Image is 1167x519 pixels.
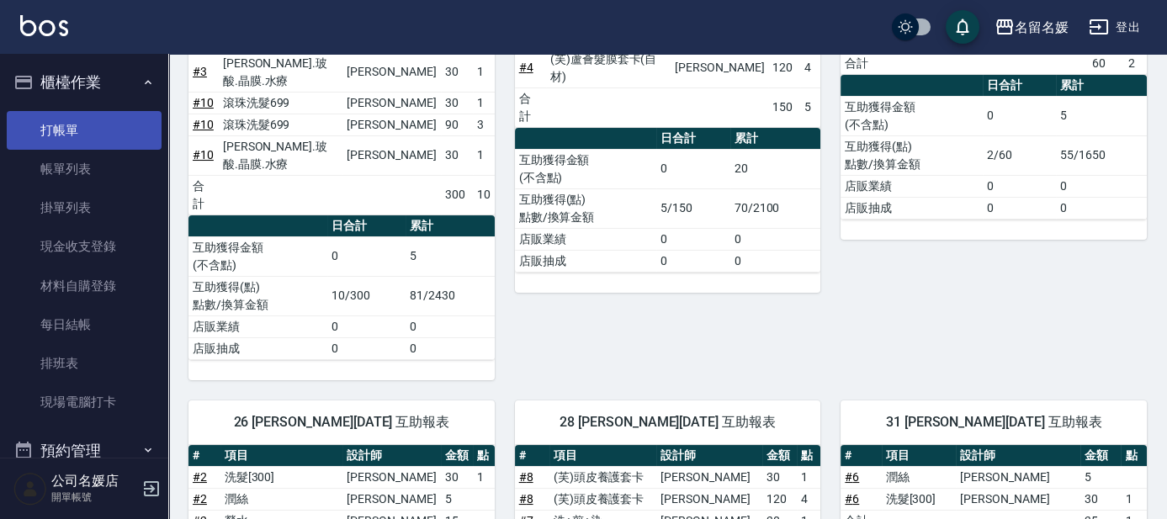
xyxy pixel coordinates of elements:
td: 滾珠洗髮699 [219,114,343,135]
td: 1 [473,92,495,114]
span: 26 [PERSON_NAME][DATE] 互助報表 [209,414,475,431]
td: 0 [327,315,405,337]
td: 洗髮[300] [882,488,957,510]
td: 互助獲得金額 (不含點) [841,96,982,135]
td: 0 [983,197,1057,219]
td: [PERSON_NAME] [956,488,1080,510]
td: 4 [797,488,820,510]
a: 掛單列表 [7,188,162,227]
h5: 公司名媛店 [51,473,137,490]
th: 累計 [1056,75,1147,97]
th: 累計 [730,128,821,150]
th: 點 [797,445,820,467]
p: 開單帳號 [51,490,137,505]
td: [PERSON_NAME].玻酸.晶膜.水療 [219,135,343,175]
a: 帳單列表 [7,150,162,188]
td: 1 [1121,488,1147,510]
th: 日合計 [983,75,1057,97]
a: 打帳單 [7,111,162,150]
button: 名留名媛 [988,10,1075,45]
table: a dense table [188,215,495,360]
th: 項目 [220,445,343,467]
td: 30 [441,92,473,114]
td: 合計 [515,87,546,127]
th: # [188,445,220,467]
td: 5 [441,488,473,510]
td: 0 [730,250,821,272]
td: 10/300 [327,276,405,315]
td: 店販業績 [188,315,327,337]
table: a dense table [515,128,821,273]
td: 60 [1088,52,1124,74]
td: [PERSON_NAME] [342,466,440,488]
a: 現金收支登錄 [7,227,162,266]
td: 店販抽成 [188,337,327,359]
span: 28 [PERSON_NAME][DATE] 互助報表 [535,414,801,431]
th: 項目 [882,445,957,467]
td: 5 [800,87,820,127]
td: 店販抽成 [515,250,656,272]
td: [PERSON_NAME] [342,52,440,92]
td: (芙)頭皮養護套卡 [549,466,656,488]
td: 0 [327,236,405,276]
td: 互助獲得金額 (不含點) [515,149,656,188]
td: 0 [656,149,730,188]
td: [PERSON_NAME] [342,92,440,114]
td: (芙)頭皮養護套卡 [549,488,656,510]
td: 90 [441,114,473,135]
td: 30 [441,52,473,92]
td: 30 [1080,488,1121,510]
td: 洗髮[300] [220,466,343,488]
th: 設計師 [342,445,440,467]
img: Person [13,472,47,506]
a: 現場電腦打卡 [7,383,162,421]
td: 1 [797,466,820,488]
a: #10 [193,118,214,131]
td: 滾珠洗髮699 [219,92,343,114]
button: 登出 [1082,12,1147,43]
a: #8 [519,470,533,484]
td: 1 [473,52,495,92]
td: 3 [473,114,495,135]
td: [PERSON_NAME] [656,466,762,488]
td: 0 [406,315,495,337]
div: 名留名媛 [1015,17,1069,38]
th: 設計師 [956,445,1080,467]
td: 5 [406,236,495,276]
a: 排班表 [7,344,162,383]
td: 互助獲得(點) 點數/換算金額 [841,135,982,175]
td: 30 [441,135,473,175]
td: 81/2430 [406,276,495,315]
td: [PERSON_NAME] [342,114,440,135]
th: # [515,445,549,467]
a: #8 [519,492,533,506]
td: 潤絲 [882,466,957,488]
a: #4 [519,61,533,74]
a: #3 [193,65,207,78]
td: [PERSON_NAME] [342,135,440,175]
a: #2 [193,492,207,506]
td: 店販抽成 [841,197,982,219]
td: 4 [800,48,820,87]
a: #6 [845,470,859,484]
td: 互助獲得金額 (不含點) [188,236,327,276]
th: 日合計 [327,215,405,237]
td: [PERSON_NAME] [956,466,1080,488]
td: 0 [406,337,495,359]
td: 0 [730,228,821,250]
th: 金額 [1080,445,1121,467]
a: 每日結帳 [7,305,162,344]
td: [PERSON_NAME] [342,488,440,510]
td: [PERSON_NAME] [656,488,762,510]
th: 累計 [406,215,495,237]
td: 0 [656,228,730,250]
td: (芙)蘆薈髮膜套卡(自材) [546,48,671,87]
td: 2/60 [983,135,1057,175]
button: 櫃檯作業 [7,61,162,104]
th: # [841,445,881,467]
th: 點 [1121,445,1147,467]
td: 10 [473,175,495,214]
td: 5 [1056,96,1147,135]
th: 金額 [441,445,473,467]
th: 金額 [762,445,797,467]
